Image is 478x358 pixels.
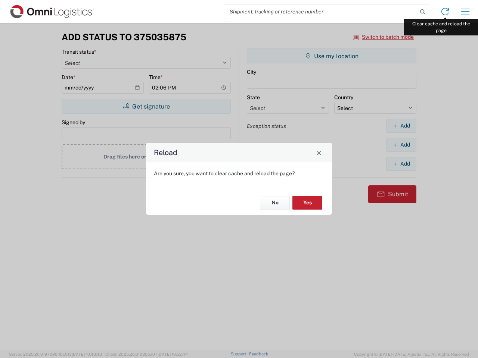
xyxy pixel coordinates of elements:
button: Close [314,147,324,158]
input: Shipment, tracking or reference number [224,4,418,19]
p: Are you sure, you want to clear cache and reload the page? [154,170,324,177]
button: Yes [292,196,322,210]
button: No [260,196,290,210]
h4: Reload [154,147,177,158]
